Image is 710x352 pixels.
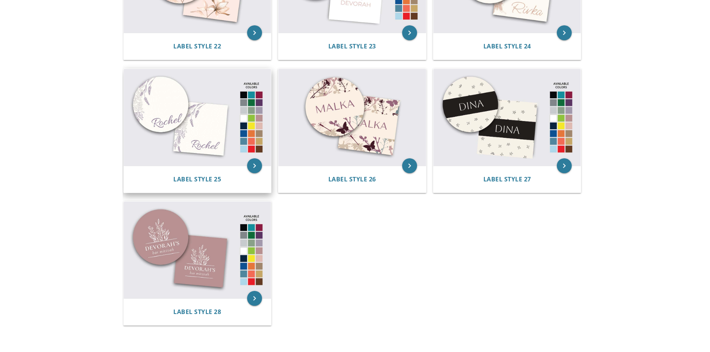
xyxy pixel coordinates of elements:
img: Label Style 28 [124,202,271,298]
span: Label Style 23 [328,42,376,50]
span: Label Style 24 [483,42,531,50]
span: Label Style 25 [173,175,221,183]
span: Label Style 27 [483,175,531,183]
a: Label Style 24 [483,43,531,50]
span: Label Style 26 [328,175,376,183]
img: Label Style 27 [433,69,581,166]
img: Label Style 25 [124,69,271,166]
span: Label Style 22 [173,42,221,50]
a: Label Style 22 [173,43,221,50]
a: keyboard_arrow_right [402,158,417,173]
a: keyboard_arrow_right [557,158,572,173]
a: keyboard_arrow_right [247,25,262,40]
span: Label Style 28 [173,308,221,316]
img: Label Style 26 [278,69,426,166]
a: Label Style 28 [173,308,221,315]
a: Label Style 25 [173,176,221,183]
a: keyboard_arrow_right [557,25,572,40]
a: Label Style 27 [483,176,531,183]
a: Label Style 23 [328,43,376,50]
a: Label Style 26 [328,176,376,183]
a: keyboard_arrow_right [247,291,262,306]
a: keyboard_arrow_right [247,158,262,173]
a: keyboard_arrow_right [402,25,417,40]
